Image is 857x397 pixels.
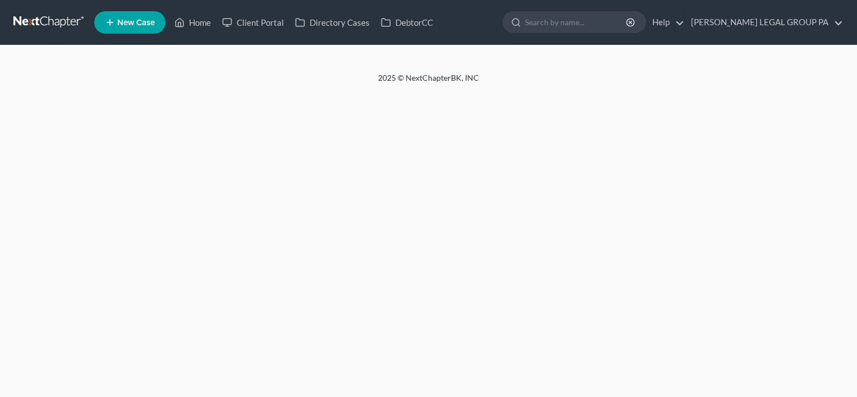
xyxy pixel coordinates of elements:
[117,19,155,27] span: New Case
[216,12,289,33] a: Client Portal
[525,12,628,33] input: Search by name...
[647,12,684,33] a: Help
[289,12,375,33] a: Directory Cases
[375,12,439,33] a: DebtorCC
[685,12,843,33] a: [PERSON_NAME] LEGAL GROUP PA
[109,72,748,93] div: 2025 © NextChapterBK, INC
[169,12,216,33] a: Home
